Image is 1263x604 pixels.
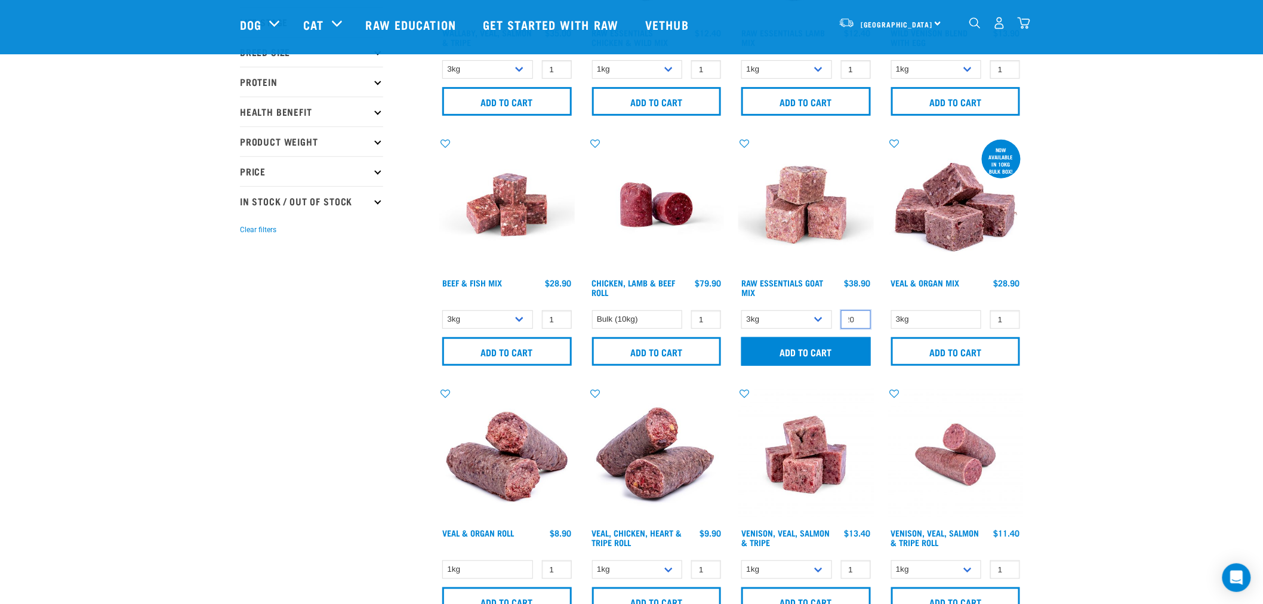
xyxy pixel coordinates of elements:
p: Protein [240,67,383,97]
input: 1 [990,560,1020,579]
a: Get started with Raw [471,1,633,48]
div: $38.90 [845,278,871,288]
input: 1 [691,310,721,329]
a: Chicken, Lamb & Beef Roll [592,281,676,294]
input: Add to cart [891,337,1021,366]
input: Add to cart [741,87,871,116]
img: Venison Veal Salmon Tripe 1651 [888,387,1024,523]
a: Veal & Organ Roll [442,531,514,535]
a: Dog [240,16,261,33]
div: $9.90 [700,528,721,538]
a: Raw Essentials Goat Mix [741,281,823,294]
input: 1 [990,60,1020,79]
input: 1 [542,60,572,79]
p: Price [240,156,383,186]
input: 1 [841,560,871,579]
input: Add to cart [442,87,572,116]
img: user.png [993,17,1006,29]
p: In Stock / Out Of Stock [240,186,383,216]
input: 1 [990,310,1020,329]
img: Veal Organ Mix Roll 01 [439,387,575,523]
a: Vethub [633,1,704,48]
input: Add to cart [592,337,722,366]
img: van-moving.png [839,17,855,28]
p: Product Weight [240,127,383,156]
a: Beef & Fish Mix [442,281,502,285]
div: Open Intercom Messenger [1222,563,1251,592]
input: Add to cart [891,87,1021,116]
img: Raw Essentials Chicken Lamb Beef Bulk Minced Raw Dog Food Roll Unwrapped [589,137,725,273]
div: $11.40 [994,528,1020,538]
p: Health Benefit [240,97,383,127]
img: Goat M Ix 38448 [738,137,874,273]
input: 1 [691,560,721,579]
img: Venison Veal Salmon Tripe 1621 [738,387,874,523]
a: Cat [303,16,324,33]
img: 1158 Veal Organ Mix 01 [888,137,1024,273]
a: Venison, Veal, Salmon & Tripe Roll [891,531,979,544]
input: Add to cart [442,337,572,366]
a: Veal, Chicken, Heart & Tripe Roll [592,531,682,544]
input: 1 [841,60,871,79]
input: 1 [542,310,572,329]
div: $28.90 [994,278,1020,288]
input: 1 [542,560,572,579]
a: Veal & Organ Mix [891,281,960,285]
div: $79.90 [695,278,721,288]
img: Beef Mackerel 1 [439,137,575,273]
div: $8.90 [550,528,572,538]
img: 1263 Chicken Organ Roll 02 [589,387,725,523]
div: now available in 10kg bulk box! [982,141,1021,180]
a: Raw Education [354,1,471,48]
img: home-icon-1@2x.png [969,17,981,29]
input: Add to cart [741,337,871,366]
img: home-icon@2x.png [1018,17,1030,29]
input: 1 [691,60,721,79]
input: 1 [841,310,871,329]
a: Venison, Veal, Salmon & Tripe [741,531,830,544]
button: Clear filters [240,224,276,235]
div: $28.90 [546,278,572,288]
input: Add to cart [592,87,722,116]
span: [GEOGRAPHIC_DATA] [861,22,933,26]
div: $13.40 [845,528,871,538]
